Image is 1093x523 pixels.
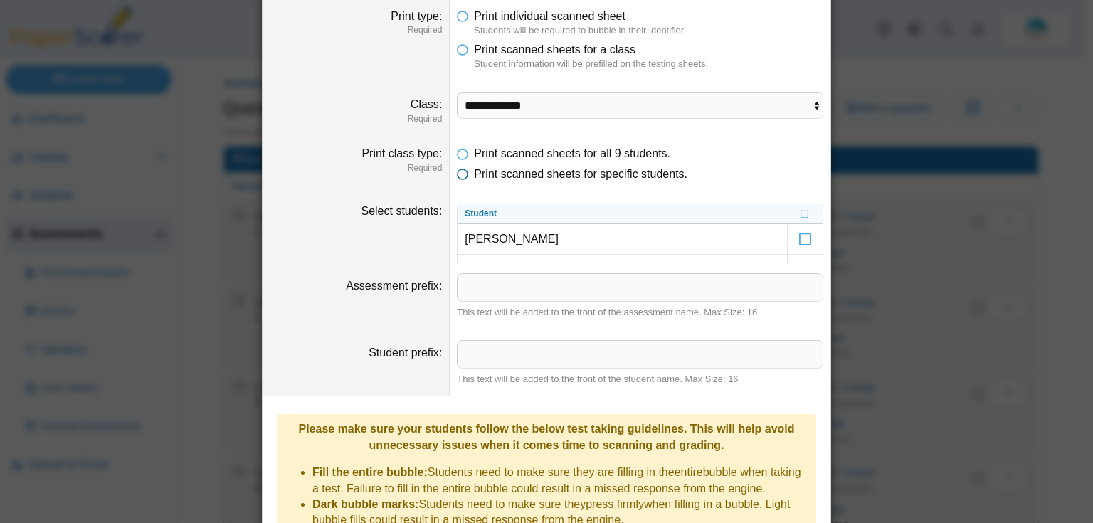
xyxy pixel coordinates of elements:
[391,10,442,22] label: Print type
[270,113,442,125] dfn: Required
[457,373,823,386] div: This text will be added to the front of the student name. Max Size: 16
[312,465,809,497] li: Students need to make sure they are filling in the bubble when taking a test. Failure to fill in ...
[457,306,823,319] div: This text will be added to the front of the assessment name. Max Size: 16
[458,255,787,285] td: [PERSON_NAME]
[458,224,787,255] td: [PERSON_NAME]
[361,147,442,159] label: Print class type
[474,58,823,70] dfn: Student information will be prefilled on the testing sheets.
[369,347,442,359] label: Student prefix
[474,147,670,159] span: Print scanned sheets for all 9 students.
[675,466,703,478] u: entire
[474,168,687,180] span: Print scanned sheets for specific students.
[474,24,823,37] dfn: Students will be required to bubble in their identifier.
[312,498,418,510] b: Dark bubble marks:
[361,205,442,217] label: Select students
[298,423,794,450] b: Please make sure your students follow the below test taking guidelines. This will help avoid unne...
[270,24,442,36] dfn: Required
[474,43,635,56] span: Print scanned sheets for a class
[474,10,625,22] span: Print individual scanned sheet
[411,98,442,110] label: Class
[586,498,644,510] u: press firmly
[346,280,442,292] label: Assessment prefix
[312,466,428,478] b: Fill the entire bubble:
[458,204,787,224] th: Student
[270,162,442,174] dfn: Required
